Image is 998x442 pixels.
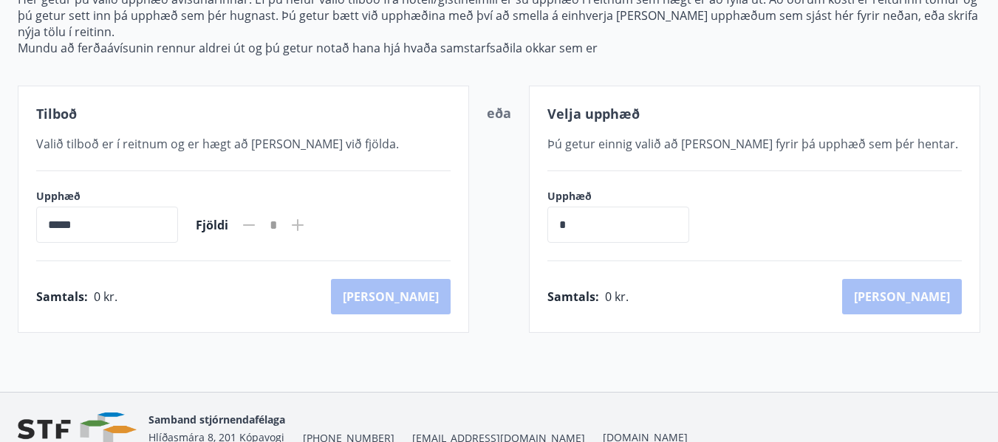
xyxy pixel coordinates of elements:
[547,189,704,204] label: Upphæð
[36,136,399,152] span: Valið tilboð er í reitnum og er hægt að [PERSON_NAME] við fjölda.
[196,217,228,233] span: Fjöldi
[148,412,285,427] span: Samband stjórnendafélaga
[36,289,88,305] span: Samtals :
[487,104,511,122] span: eða
[18,40,980,56] p: Mundu að ferðaávísunin rennur aldrei út og þú getur notað hana hjá hvaða samstarfsaðila okkar sem er
[605,289,629,305] span: 0 kr.
[547,289,599,305] span: Samtals :
[547,136,958,152] span: Þú getur einnig valið að [PERSON_NAME] fyrir þá upphæð sem þér hentar.
[94,289,117,305] span: 0 kr.
[547,105,640,122] span: Velja upphæð
[36,105,77,122] span: Tilboð
[36,189,178,204] label: Upphæð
